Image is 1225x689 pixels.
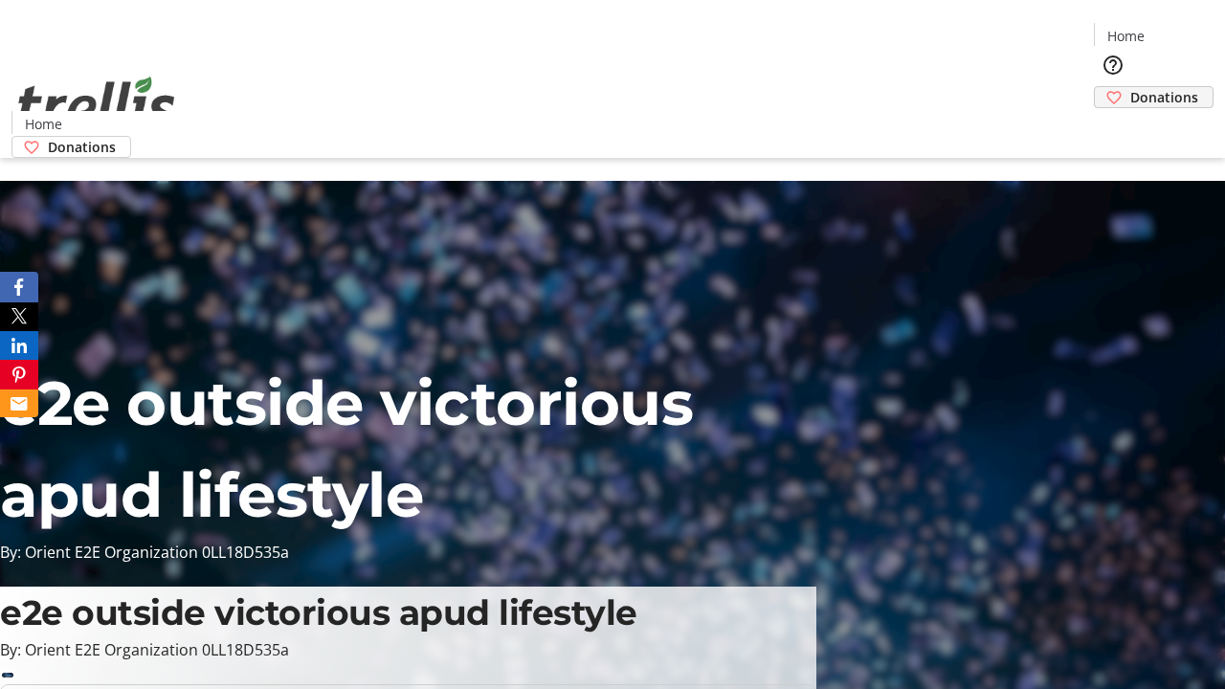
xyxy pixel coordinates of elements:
span: Donations [48,137,116,157]
button: Help [1094,46,1132,84]
button: Cart [1094,108,1132,146]
a: Donations [11,136,131,158]
a: Home [12,114,74,134]
span: Home [1107,26,1145,46]
img: Orient E2E Organization 0LL18D535a's Logo [11,56,182,151]
a: Donations [1094,86,1214,108]
span: Donations [1130,87,1198,107]
span: Home [25,114,62,134]
a: Home [1095,26,1156,46]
